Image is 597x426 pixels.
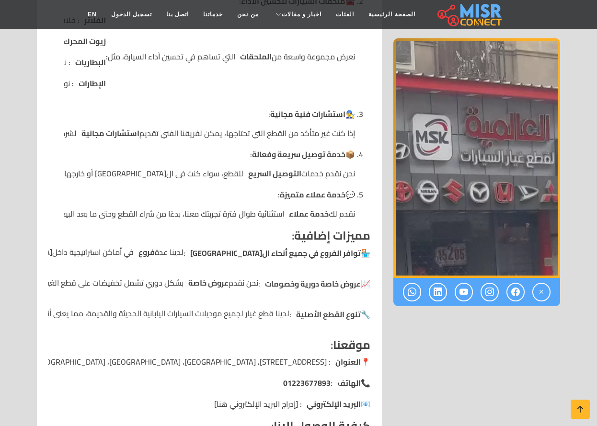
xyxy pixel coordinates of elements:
strong: خدمة عملاء [289,208,329,219]
a: خدماتنا [196,5,230,23]
img: العالمية لقطع غيار السيارات [393,38,560,278]
strong: التوصيل السريع [248,168,301,179]
li: إذا كنت غير متأكد من القطع التي تحتاجها، يمكن لفريقنا الفني تقديم لشرح كافة التفاصيل حول القطع ال... [64,127,355,139]
a: تسجيل الدخول [104,5,159,23]
strong: العنوان [335,356,361,368]
a: EN [80,5,104,23]
a: اتصل بنا [159,5,196,23]
p: 📈 : [258,278,370,289]
p: 👨‍🔧 : [64,108,355,120]
p: 🔧 : [289,309,370,320]
div: 1 / 1 [393,38,560,278]
strong: تنوع القطع الأصلية [296,307,361,322]
a: الصفحة الرئيسية [361,5,422,23]
strong: استشارات فنية مجانية [270,107,345,121]
li: نعرض مجموعة واسعة من التي تساهم في تحسين أداء السيارة، مثل: [64,14,355,99]
strong: البطاريات [75,57,106,68]
span: اخبار و مقالات [282,10,322,19]
strong: الإطارات [79,78,106,89]
strong: خدمة عملاء متميزة [280,187,345,202]
strong: البريد الإلكتروني [307,398,361,410]
img: main.misr_connect [437,2,502,26]
strong: مميزات إضافية [294,225,370,246]
strong: توافر الفروع في جميع أنحاء ال[GEOGRAPHIC_DATA] [190,246,361,260]
a: اخبار و مقالات [266,5,329,23]
li: نقدم لك استثنائية طوال فترة تجربتك معنا، بدءًا من شراء القطع وحتى ما بعد البيع. إذا كان لديك أي ا... [64,208,355,219]
strong: الملحقات [240,51,272,62]
strong: موقعنا [333,334,370,356]
li: 📍 : [STREET_ADDRESS]، [GEOGRAPHIC_DATA]، [GEOGRAPHIC_DATA]، [GEOGRAPHIC_DATA] [48,356,370,368]
strong: خدمة توصيل سريعة وفعالة [252,147,345,161]
li: 📧 : [إدراج البريد الإلكتروني هنا] [48,398,370,410]
strong: عروض خاصة [188,277,229,288]
li: نحن نقدم خدمات للقطع، سواء كنت في ال[GEOGRAPHIC_DATA] أو خارجها. نحرص على إيصال القطع في أسرع وقت... [64,168,355,179]
strong: زيوت المحرك [63,35,106,47]
p: 💬 : [64,189,355,200]
a: 01223677893 [283,377,331,389]
p: 📦 : [64,149,355,160]
strong: الهاتف [337,377,361,389]
a: من نحن [230,5,265,23]
p: 🏪 : [184,247,370,259]
h4: : [48,229,370,243]
h4: : [48,338,370,352]
a: الفئات [329,5,361,23]
strong: عروض خاصة دورية وخصومات [265,276,361,291]
li: 📞 : [48,377,370,389]
strong: استشارات مجانية [81,127,139,139]
strong: فروع [138,246,155,258]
